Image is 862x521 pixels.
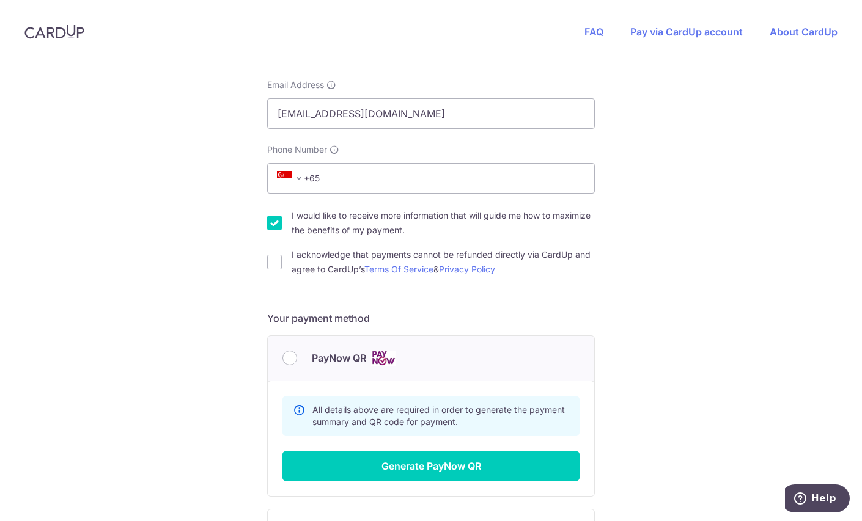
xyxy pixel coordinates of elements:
span: Phone Number [267,144,327,156]
a: FAQ [584,26,603,38]
span: Email Address [267,79,324,91]
img: Cards logo [371,351,396,366]
a: About CardUp [770,26,838,38]
input: Email address [267,98,595,129]
img: CardUp [24,24,84,39]
label: I acknowledge that payments cannot be refunded directly via CardUp and agree to CardUp’s & [292,247,595,277]
span: +65 [273,171,328,186]
span: All details above are required in order to generate the payment summary and QR code for payment. [312,404,565,427]
a: Privacy Policy [439,264,495,274]
iframe: Opens a widget where you can find more information [785,484,850,515]
a: Terms Of Service [364,264,433,274]
label: I would like to receive more information that will guide me how to maximize the benefits of my pa... [292,208,595,238]
h5: Your payment method [267,311,595,326]
a: Pay via CardUp account [630,26,743,38]
button: Generate PayNow QR [282,451,580,481]
div: PayNow QR Cards logo [282,351,580,366]
span: PayNow QR [312,351,366,365]
span: +65 [277,171,306,186]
